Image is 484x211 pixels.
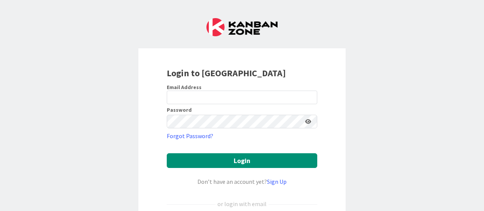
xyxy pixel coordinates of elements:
[167,153,317,168] button: Login
[167,131,213,140] a: Forgot Password?
[267,178,287,185] a: Sign Up
[216,199,268,208] div: or login with email
[206,18,278,36] img: Kanban Zone
[167,177,317,186] div: Don’t have an account yet?
[167,107,192,112] label: Password
[167,67,286,79] b: Login to [GEOGRAPHIC_DATA]
[167,84,202,91] label: Email Address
